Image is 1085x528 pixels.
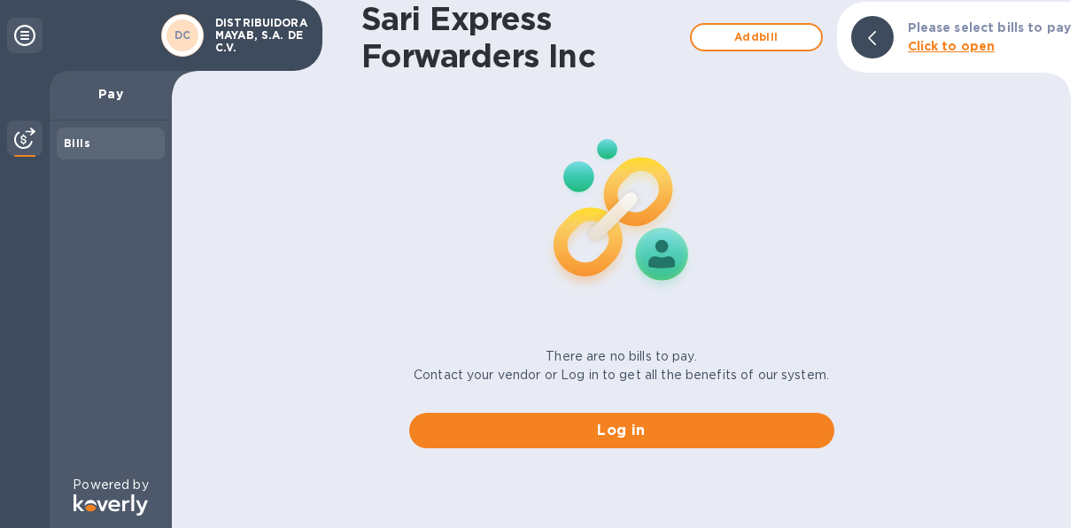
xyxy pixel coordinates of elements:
[706,27,807,48] span: Add bill
[908,20,1071,35] b: Please select bills to pay
[74,494,148,516] img: Logo
[215,17,304,54] p: DISTRIBUIDORA MAYAB, S.A. DE C.V.
[64,85,158,103] p: Pay
[690,23,823,51] button: Addbill
[423,420,820,441] span: Log in
[409,413,834,448] button: Log in
[174,28,191,42] b: DC
[64,136,90,150] b: Bills
[414,347,829,384] p: There are no bills to pay. Contact your vendor or Log in to get all the benefits of our system.
[908,39,996,53] b: Click to open
[73,476,148,494] p: Powered by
